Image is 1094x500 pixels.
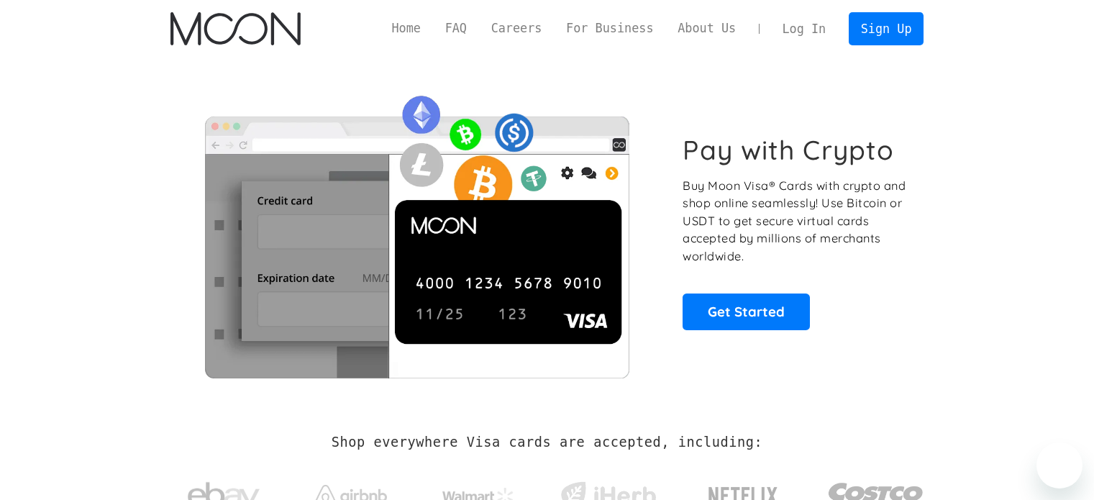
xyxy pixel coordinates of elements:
a: Log In [770,13,838,45]
h2: Shop everywhere Visa cards are accepted, including: [332,435,762,450]
a: For Business [554,19,665,37]
img: Moon Logo [170,12,301,45]
a: About Us [665,19,748,37]
a: home [170,12,301,45]
a: Careers [479,19,554,37]
a: FAQ [433,19,479,37]
p: Buy Moon Visa® Cards with crypto and shop online seamlessly! Use Bitcoin or USDT to get secure vi... [683,177,908,265]
a: Get Started [683,294,810,329]
img: Moon Cards let you spend your crypto anywhere Visa is accepted. [170,86,663,378]
a: Home [380,19,433,37]
h1: Pay with Crypto [683,134,894,166]
iframe: Przycisk umożliwiający otwarcie okna komunikatora [1036,442,1082,488]
a: Sign Up [849,12,924,45]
